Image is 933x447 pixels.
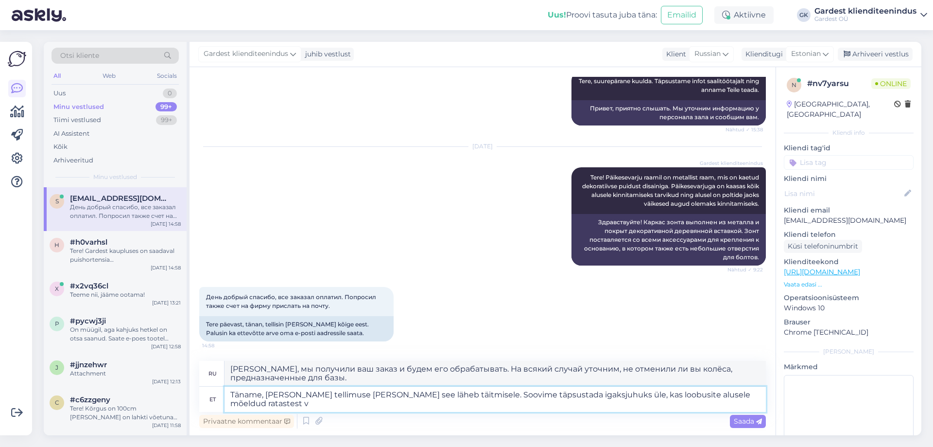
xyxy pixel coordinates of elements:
[53,156,93,165] div: Arhiveeritud
[301,49,351,59] div: juhib vestlust
[152,378,181,385] div: [DATE] 12:13
[814,7,916,15] div: Gardest klienditeenindus
[199,316,394,341] div: Tere päevast, tänan, tellisin [PERSON_NAME] kõige eest. Palusin ka ettevõtte arve oma e-posti aad...
[784,174,914,184] p: Kliendi nimi
[55,197,59,205] span: s
[55,399,59,406] span: c
[152,299,181,306] div: [DATE] 13:21
[152,422,181,429] div: [DATE] 11:58
[70,325,181,343] div: On müügil, aga kahjuks hetkel on otsa saanud. Saate e-poes tootel [PERSON_NAME] [PERSON_NAME] pea...
[199,415,294,428] div: Privaatne kommentaar
[70,369,181,378] div: Attachment
[784,317,914,327] p: Brauser
[784,128,914,137] div: Kliendi info
[784,280,914,289] p: Vaata edasi ...
[662,49,686,59] div: Klient
[70,247,181,264] div: Tere! Gardest kaupluses on saadaval puishortensia '[PERSON_NAME]'/'Incrediball'.
[726,266,763,273] span: Nähtud ✓ 9:22
[784,293,914,303] p: Operatsioonisüsteem
[70,404,181,422] div: Tere! Kõrgus on 100cm [PERSON_NAME] on lahkti võetuna 200cm. Seda toodet võib [PERSON_NAME] kasut...
[53,115,101,125] div: Tiimi vestlused
[784,362,914,372] p: Märkmed
[225,387,766,412] textarea: Täname, [PERSON_NAME] tellimuse [PERSON_NAME] see läheb täitmisele. Soovime täpsustada igaksjuhuk...
[792,81,796,89] span: n
[784,347,914,356] div: [PERSON_NAME]
[8,50,26,68] img: Askly Logo
[163,89,177,98] div: 0
[70,203,181,220] div: День добрый спасибо, все заказал оплатил. Попросил также счет на фирму прислать на почту.
[838,48,913,61] div: Arhiveeri vestlus
[784,240,862,253] div: Küsi telefoninumbrit
[787,99,894,120] div: [GEOGRAPHIC_DATA], [GEOGRAPHIC_DATA]
[582,174,760,207] span: Tere! Päikesevarju raamil on metallist raam, mis on kaetud dekoratiivse puidust disainiga. Päikes...
[53,89,66,98] div: Uus
[784,327,914,338] p: Chrome [TECHNICAL_ID]
[151,220,181,228] div: [DATE] 14:58
[55,320,59,327] span: p
[791,49,821,59] span: Estonian
[70,317,106,325] span: #pycwj3ji
[700,160,763,167] span: Gardest klienditeenindus
[694,49,721,59] span: Russian
[726,126,763,133] span: Nähtud ✓ 15:38
[55,364,58,371] span: j
[807,78,871,89] div: # nv7yarsu
[155,102,177,112] div: 99+
[571,100,766,125] div: Привет, приятно слышать. Мы уточним информацию у персонала зала и сообщим вам.
[206,293,378,309] span: День добрый спасибо, все заказал оплатил. Попросил также счет на фирму прислать на почту.
[784,205,914,215] p: Kliendi email
[661,6,703,24] button: Emailid
[70,395,110,404] span: #c6zzgeny
[571,214,766,266] div: Здравствуйте! Каркас зонта выполнен из металла и покрыт декоративной деревянной вставкой. Зонт по...
[53,102,104,112] div: Minu vestlused
[784,143,914,153] p: Kliendi tag'id
[784,155,914,170] input: Lisa tag
[202,342,239,349] span: 14:58
[742,49,783,59] div: Klienditugi
[784,188,902,199] input: Lisa nimi
[101,70,118,82] div: Web
[784,230,914,240] p: Kliendi telefon
[784,257,914,267] p: Klienditeekond
[54,241,59,249] span: h
[55,285,59,292] span: x
[784,268,860,276] a: [URL][DOMAIN_NAME]
[209,391,216,408] div: et
[60,51,99,61] span: Otsi kliente
[156,115,177,125] div: 99+
[548,10,566,19] b: Uus!
[814,7,927,23] a: Gardest klienditeenindusGardest OÜ
[151,343,181,350] div: [DATE] 12:58
[151,264,181,271] div: [DATE] 14:58
[784,303,914,313] p: Windows 10
[199,142,766,151] div: [DATE]
[871,78,911,89] span: Online
[225,361,766,386] textarea: [PERSON_NAME], мы получили ваш заказ и будем его обрабатывать. На всякий случай уточним, не отмен...
[70,238,107,247] span: #h0varhsl
[208,365,217,382] div: ru
[70,360,107,369] span: #jjnzehwr
[579,77,760,93] span: Tere, suurepärane kuulda. Täpsustame infot saalitöötajalt ning anname Teile teada.
[53,129,89,139] div: AI Assistent
[734,417,762,426] span: Saada
[53,142,68,152] div: Kõik
[204,49,288,59] span: Gardest klienditeenindus
[70,290,181,299] div: Teeme nii, jääme ootama!
[155,70,179,82] div: Socials
[548,9,657,21] div: Proovi tasuta juba täna:
[814,15,916,23] div: Gardest OÜ
[784,215,914,226] p: [EMAIL_ADDRESS][DOMAIN_NAME]
[52,70,63,82] div: All
[93,173,137,181] span: Minu vestlused
[714,6,774,24] div: Aktiivne
[70,282,108,290] span: #x2vq36cl
[797,8,811,22] div: GK
[70,194,171,203] span: sergeikonenko@gmail.com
